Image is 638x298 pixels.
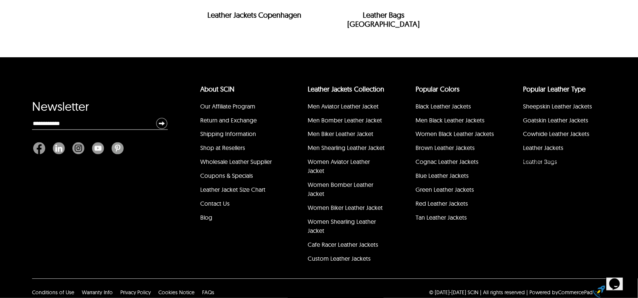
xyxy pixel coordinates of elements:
div: Welcome to our site, if you need help simply reply to this message, we are online and ready to help. [3,3,139,15]
p: © [DATE]-[DATE] SCIN | All rights reserved [429,289,525,296]
li: Women Bomber Leather Jacket [307,179,387,202]
a: FAQs [202,289,215,296]
a: Men Aviator Leather Jacket [308,102,379,110]
a: Women Black Leather Jackets [416,130,494,138]
a: Women Shearling Leather Jacket [308,218,376,235]
a: Custom Leather Jackets [308,255,371,263]
iframe: chat widget [606,268,630,290]
a: Men Black Leather Jackets [416,116,485,124]
a: Men Biker Leather Jacket [308,130,374,138]
li: Blog [199,212,279,226]
img: Instagram [72,142,84,154]
h2: Leather Bags [GEOGRAPHIC_DATA] [327,11,440,32]
li: Leather Jackets [522,142,603,156]
div: | [526,289,528,296]
li: Leather Jacket Size Chart [199,184,279,198]
span: Welcome to our site, if you need help simply reply to this message, we are online and ready to help. [3,3,124,15]
li: Brown Leather Jackets [414,142,495,156]
a: CommercePad [558,289,593,296]
a: Coupons & Specials [200,172,253,180]
li: Shop at Resellers [199,142,279,156]
a: Men Bomber Leather Jacket [308,116,382,124]
li: Cowhide Leather Jackets [522,128,603,142]
li: Cafe Racer Leather Jackets [307,239,387,253]
li: Our Affiliate Program [199,101,279,115]
a: Cowhide Leather Jackets [523,130,590,138]
a: Warranty Info [82,289,113,296]
img: Pinterest [112,142,124,154]
li: Contact Us [199,198,279,212]
a: Blog [200,214,212,222]
iframe: chat widget [495,150,630,264]
img: Linkedin [53,142,65,154]
li: Women Shearling Leather Jacket [307,216,387,239]
a: Return and Exchange [200,116,257,124]
li: Men Shearling Leather Jacket [307,142,387,156]
li: Red Leather Jackets [414,198,495,212]
a: Shop at Resellers [200,144,245,152]
li: Tan Leather Jackets [414,212,495,226]
a: Women Biker Leather Jacket [308,204,383,212]
a: Contact Us [200,200,230,208]
li: Shipping Information [199,128,279,142]
a: Tan Leather Jackets [416,214,467,222]
a: Leather Jackets Collection [308,85,385,93]
a: About SCIN [200,85,235,93]
a: Pinterest [108,142,124,154]
img: eCommerce builder by CommercePad [593,286,605,298]
img: Newsletter Submit [156,118,168,130]
li: Blue Leather Jackets [414,170,495,184]
a: Green Leather Jackets [416,186,474,194]
li: Women Aviator Leather Jacket [307,156,387,179]
li: Green Leather Jackets [414,184,495,198]
a: Cookies Notice [159,289,195,296]
a: Facebook [33,142,49,154]
a: Sheepskin Leather Jackets [523,102,592,110]
li: Cognac Leather Jackets [414,156,495,170]
a: Cognac Leather Jackets [416,158,478,166]
li: Return and Exchange [199,115,279,128]
a: Linkedin [49,142,69,154]
a: Youtube [88,142,108,154]
a: Wholesale Leather Supplier [200,158,272,166]
a: Privacy Policy [120,289,151,296]
div: Powered by [529,289,593,296]
a: Leather Jacket Size Chart [200,186,265,194]
li: Custom Leather Jackets [307,253,387,267]
img: Facebook [33,142,45,154]
li: Women Black Leather Jackets [414,128,495,142]
a: Black Leather Jackets [416,102,471,110]
li: Men Black Leather Jackets [414,115,495,128]
a: Women Bomber Leather Jacket [308,181,374,198]
h2: Leather Jackets Copenhagen [198,11,311,23]
li: Goatskin Leather Jackets [522,115,603,128]
img: Youtube [92,142,104,154]
a: Leather Jackets [523,144,564,152]
li: Coupons & Specials [199,170,279,184]
li: Men Bomber Leather Jacket [307,115,387,128]
li: Men Aviator Leather Jacket [307,101,387,115]
a: Women Aviator Leather Jacket [308,158,370,175]
a: Men Shearling Leather Jacket [308,144,385,152]
li: Women Biker Leather Jacket [307,202,387,216]
a: Conditions of Use [32,289,74,296]
a: Red Leather Jackets [416,200,468,208]
li: Wholesale Leather Supplier [199,156,279,170]
a: Instagram [69,142,88,154]
a: popular leather jacket colors [416,85,460,93]
a: Blue Leather Jackets [416,172,469,180]
li: Black Leather Jackets [414,101,495,115]
a: Goatskin Leather Jackets [523,116,589,124]
a: Cafe Racer Leather Jackets [308,241,379,249]
li: Men Biker Leather Jacket [307,128,387,142]
a: Our Affiliate Program [200,102,255,110]
a: Popular Leather Type [523,85,586,93]
li: Sheepskin Leather Jackets [522,101,603,115]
